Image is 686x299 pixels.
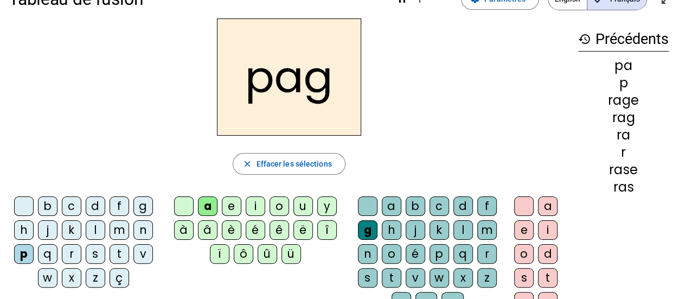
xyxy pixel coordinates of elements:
[222,220,241,240] div: è
[62,244,81,264] div: r
[256,157,331,170] span: Effacer les sélections
[358,268,377,288] div: s
[110,244,129,264] div: t
[281,244,301,264] div: ü
[453,244,473,264] div: q
[38,268,57,288] div: w
[382,244,401,264] div: o
[133,244,153,264] div: v
[217,18,361,136] h2: pag
[198,196,217,216] div: a
[578,181,669,194] div: ras
[578,59,669,72] div: pa
[477,220,497,240] div: m
[578,146,669,159] div: r
[578,27,669,52] h3: Précédents
[406,220,425,240] div: j
[38,220,57,240] div: j
[86,244,105,264] div: s
[317,196,337,216] div: y
[578,111,669,124] div: rag
[233,153,345,175] button: Effacer les sélections
[514,244,534,264] div: o
[406,196,425,216] div: b
[210,244,229,264] div: ï
[110,196,129,216] div: f
[222,196,241,216] div: e
[38,196,57,216] div: b
[14,244,34,264] div: p
[578,94,669,107] div: rage
[382,268,401,288] div: t
[538,220,557,240] div: i
[133,220,153,240] div: n
[578,163,669,176] div: rase
[429,244,449,264] div: p
[110,268,129,288] div: ç
[453,268,473,288] div: x
[270,196,289,216] div: o
[453,196,473,216] div: d
[317,220,337,240] div: î
[477,196,497,216] div: f
[477,268,497,288] div: z
[234,244,253,264] div: ô
[358,244,377,264] div: n
[538,196,557,216] div: a
[477,244,497,264] div: r
[429,268,449,288] div: w
[578,77,669,90] div: p
[86,196,105,216] div: d
[429,220,449,240] div: k
[429,196,449,216] div: c
[62,196,81,216] div: c
[86,220,105,240] div: l
[270,220,289,240] div: ê
[86,268,105,288] div: z
[514,268,534,288] div: s
[358,220,377,240] div: g
[578,129,669,142] div: ra
[293,196,313,216] div: u
[133,196,153,216] div: g
[174,220,194,240] div: à
[246,196,265,216] div: i
[62,268,81,288] div: x
[62,220,81,240] div: k
[258,244,277,264] div: û
[382,220,401,240] div: h
[293,220,313,240] div: ë
[406,268,425,288] div: v
[406,244,425,264] div: é
[538,268,557,288] div: t
[538,244,557,264] div: d
[514,220,534,240] div: e
[382,196,401,216] div: a
[578,33,591,46] mat-icon: history
[14,220,34,240] div: h
[242,159,252,169] mat-icon: close
[246,220,265,240] div: é
[110,220,129,240] div: m
[453,220,473,240] div: l
[38,244,57,264] div: q
[198,220,217,240] div: â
